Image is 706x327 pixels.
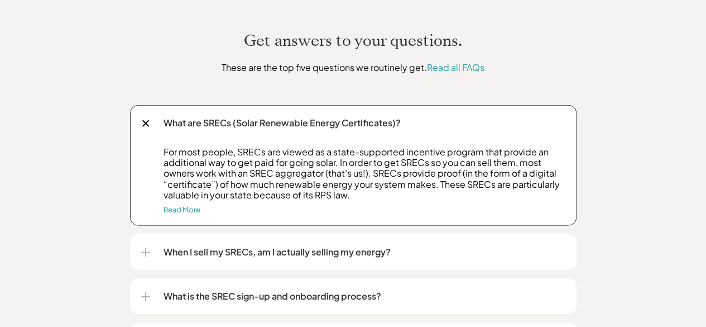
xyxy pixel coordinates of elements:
[35,30,671,51] h2: Get answers to your questions.
[164,205,200,214] a: Read More
[164,290,565,303] p: What is the SREC sign-up and onboarding process?
[164,116,565,130] p: What are SRECs (Solar Renewable Energy Certificates)?
[164,146,565,200] p: For most people, SRECs are viewed as a state-supported incentive program that provide an addition...
[164,245,565,259] p: When I sell my SRECs, am I actually selling my energy?
[146,60,560,74] p: These are the top five questions we routinely get.
[427,61,484,73] a: Read all FAQs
